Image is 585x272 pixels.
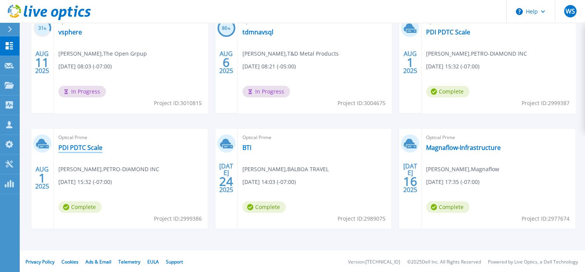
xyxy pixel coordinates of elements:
span: [PERSON_NAME] , The Open Grpup [58,49,147,58]
span: 1 [39,175,46,181]
span: Optical Prime [58,133,203,142]
a: Ads & Email [85,258,111,265]
div: [DATE] 2025 [219,164,234,192]
span: Project ID: 2989075 [338,214,385,223]
li: © 2025 Dell Inc. All Rights Reserved [407,260,481,265]
span: 1 [407,59,414,66]
span: 6 [223,59,230,66]
span: Project ID: 2977674 [522,214,570,223]
h3: 86 [217,24,235,33]
span: [PERSON_NAME] , T&D Metal Products [242,49,339,58]
span: Optical Prime [426,133,571,142]
a: PDI PDTC Scale [426,28,470,36]
a: Support [166,258,183,265]
a: BTI [242,144,251,151]
a: EULA [147,258,159,265]
span: In Progress [242,86,290,97]
span: In Progress [58,86,106,97]
span: [DATE] 17:35 (-07:00) [426,178,479,186]
a: Privacy Policy [26,258,55,265]
span: Complete [58,201,102,213]
span: % [228,26,230,31]
span: Project ID: 3010815 [154,99,202,107]
span: [DATE] 08:03 (-07:00) [58,62,112,71]
a: Cookies [61,258,78,265]
span: Complete [426,201,469,213]
span: Complete [426,86,469,97]
span: [DATE] 15:32 (-07:00) [58,178,112,186]
span: [PERSON_NAME] , BALBOA TRAVEL [242,165,329,173]
span: [PERSON_NAME] , PETRO-DIAMOND INC [58,165,159,173]
span: [DATE] 14:03 (-07:00) [242,178,296,186]
span: 11 [35,59,49,66]
span: [DATE] 15:32 (-07:00) [426,62,479,71]
span: WS [565,8,575,14]
a: tdmnavsql [242,28,273,36]
span: 16 [403,178,417,185]
span: [PERSON_NAME] , PETRO-DIAMOND INC [426,49,527,58]
span: Optical Prime [242,133,387,142]
a: vsphere [58,28,82,36]
div: AUG 2025 [219,48,234,76]
span: % [44,26,46,31]
div: AUG 2025 [35,164,49,192]
span: 24 [219,178,233,185]
a: Telemetry [118,258,140,265]
a: PDI PDTC Scale [58,144,102,151]
span: Complete [242,201,286,213]
span: [PERSON_NAME] , Magnaflow [426,165,499,173]
span: [DATE] 08:21 (-05:00) [242,62,296,71]
span: Project ID: 3004675 [338,99,385,107]
li: Powered by Live Optics, a Dell Technology [488,260,578,265]
h3: 31 [33,24,51,33]
span: Project ID: 2999386 [154,214,202,223]
div: AUG 2025 [35,48,49,76]
div: [DATE] 2025 [403,164,418,192]
div: AUG 2025 [403,48,418,76]
li: Version: [TECHNICAL_ID] [348,260,400,265]
a: Magnaflow-Infrastructure [426,144,501,151]
span: Project ID: 2999387 [522,99,570,107]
